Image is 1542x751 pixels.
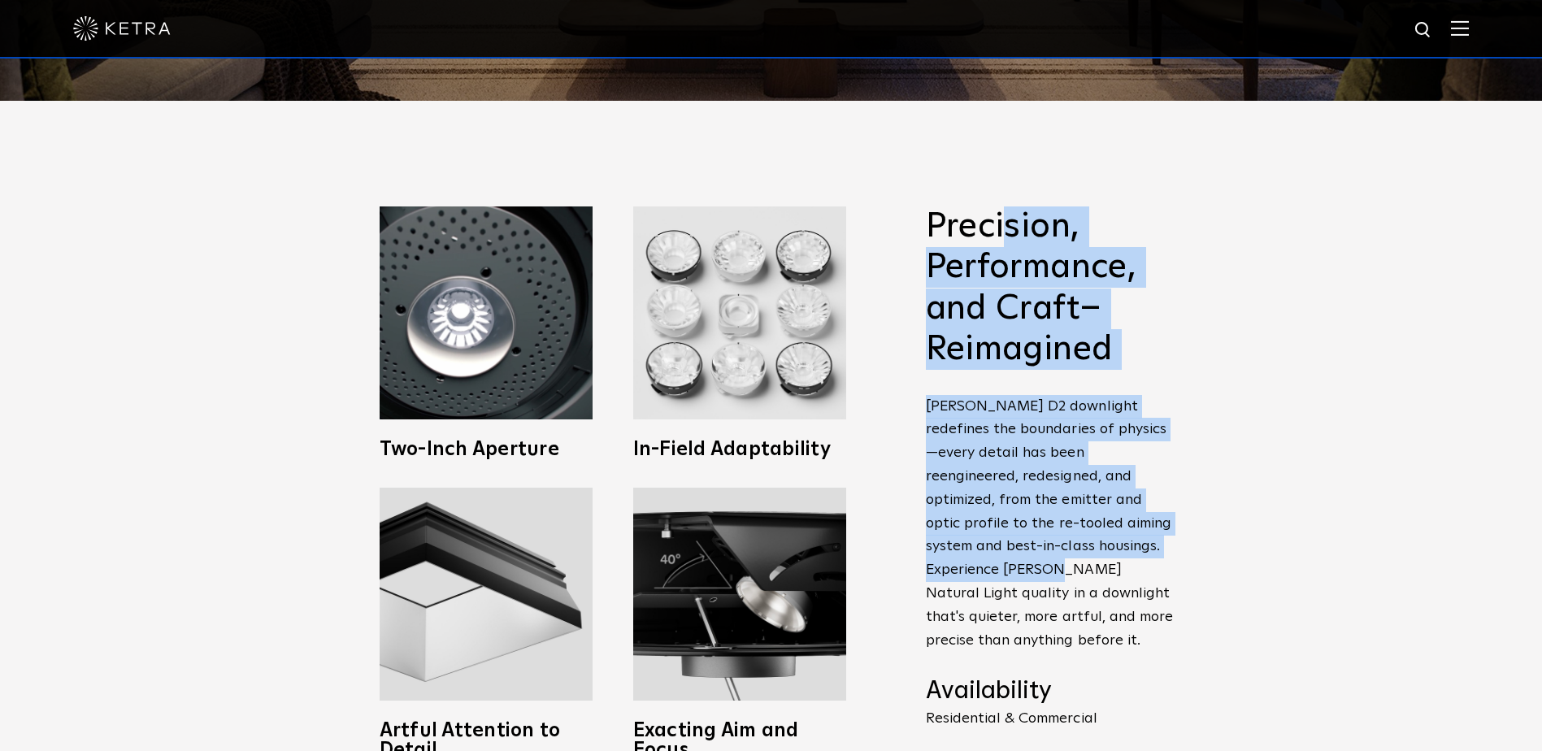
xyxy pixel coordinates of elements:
[1414,20,1434,41] img: search icon
[73,16,171,41] img: ketra-logo-2019-white
[926,711,1178,726] p: Residential & Commercial
[1451,20,1469,36] img: Hamburger%20Nav.svg
[926,206,1178,371] h2: Precision, Performance, and Craft–Reimagined
[633,488,846,701] img: Adjustable downlighting with 40 degree tilt
[380,206,593,419] img: Ketra 2
[633,440,846,459] h3: In-Field Adaptability
[926,395,1178,653] p: [PERSON_NAME] D2 downlight redefines the boundaries of physics—every detail has been reengineered...
[380,488,593,701] img: Ketra full spectrum lighting fixtures
[380,440,593,459] h3: Two-Inch Aperture
[633,206,846,419] img: Ketra D2 LED Downlight fixtures with Wireless Control
[926,676,1178,707] h4: Availability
